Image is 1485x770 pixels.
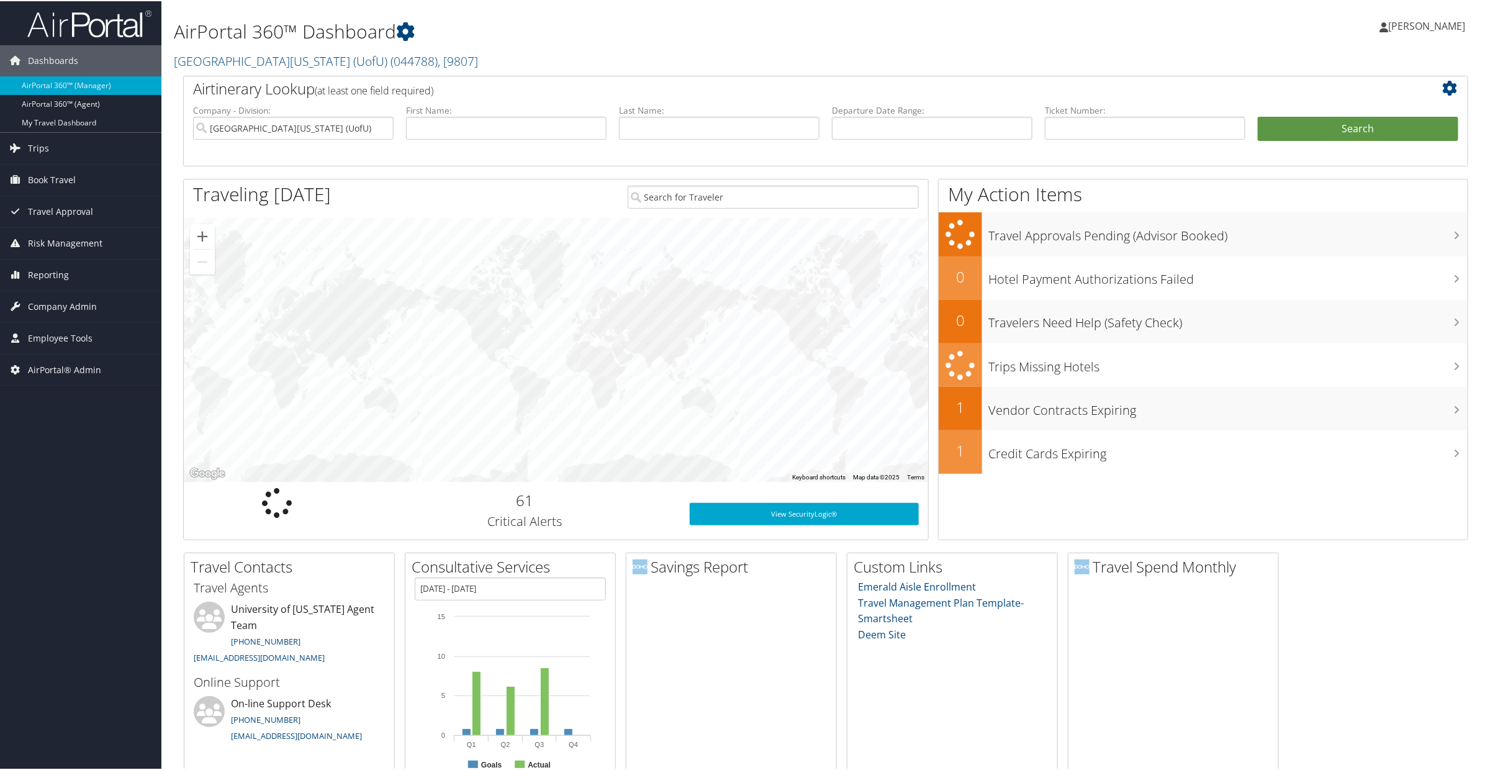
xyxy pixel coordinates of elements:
h1: Traveling [DATE] [193,180,331,206]
text: Q2 [501,740,510,747]
a: [GEOGRAPHIC_DATA][US_STATE] (UofU) [174,52,478,68]
text: Q1 [467,740,476,747]
h2: Travel Spend Monthly [1075,555,1278,576]
tspan: 15 [438,612,445,619]
h3: Travel Approvals Pending (Advisor Booked) [988,220,1468,243]
a: Travel Management Plan Template- Smartsheet [859,595,1024,625]
a: Terms (opens in new tab) [907,473,924,479]
a: [PHONE_NUMBER] [231,635,300,646]
span: Reporting [28,258,69,289]
a: Open this area in Google Maps (opens a new window) [187,464,228,481]
button: Keyboard shortcuts [792,472,846,481]
h2: Custom Links [854,555,1057,576]
h2: Consultative Services [412,555,615,576]
h3: Credit Cards Expiring [988,438,1468,461]
text: Actual [528,759,551,768]
a: Deem Site [859,627,906,640]
h2: 1 [939,396,982,417]
a: [EMAIL_ADDRESS][DOMAIN_NAME] [194,651,325,662]
label: Departure Date Range: [832,103,1032,115]
h2: Savings Report [633,555,836,576]
a: View SecurityLogic® [690,502,919,524]
h2: Airtinerary Lookup [193,77,1352,98]
span: Risk Management [28,227,102,258]
span: Company Admin [28,290,97,321]
img: airportal-logo.png [27,8,151,37]
a: Travel Approvals Pending (Advisor Booked) [939,211,1468,255]
h3: Travelers Need Help (Safety Check) [988,307,1468,330]
label: Company - Division: [193,103,394,115]
label: Last Name: [619,103,819,115]
button: Zoom in [190,223,215,248]
tspan: 0 [441,730,445,738]
img: domo-logo.png [1075,558,1090,573]
span: (at least one field required) [315,83,433,96]
a: 1Vendor Contracts Expiring [939,386,1468,429]
tspan: 5 [441,691,445,698]
h1: My Action Items [939,180,1468,206]
h3: Travel Agents [194,578,385,596]
tspan: 10 [438,651,445,659]
li: On-line Support Desk [187,695,391,746]
label: First Name: [406,103,607,115]
span: Book Travel [28,163,76,194]
h2: 1 [939,439,982,460]
h3: Online Support [194,673,385,690]
button: Search [1258,115,1458,140]
h2: 61 [379,489,671,510]
img: domo-logo.png [633,558,648,573]
text: Goals [481,759,502,768]
img: Google [187,464,228,481]
h2: Travel Contacts [191,555,394,576]
span: Employee Tools [28,322,93,353]
a: Emerald Aisle Enrollment [859,579,977,592]
a: [PERSON_NAME] [1379,6,1478,43]
h1: AirPortal 360™ Dashboard [174,17,1043,43]
a: 0Travelers Need Help (Safety Check) [939,299,1468,342]
input: Search for Traveler [628,184,919,207]
text: Q3 [535,740,544,747]
span: [PERSON_NAME] [1388,18,1465,32]
h3: Vendor Contracts Expiring [988,394,1468,418]
text: Q4 [569,740,578,747]
a: Trips Missing Hotels [939,342,1468,386]
span: Travel Approval [28,195,93,226]
label: Ticket Number: [1045,103,1245,115]
h2: 0 [939,265,982,286]
h2: 0 [939,309,982,330]
span: , [ 9807 ] [438,52,478,68]
a: [PHONE_NUMBER] [231,713,300,724]
span: AirPortal® Admin [28,353,101,384]
span: ( 044788 ) [390,52,438,68]
a: [EMAIL_ADDRESS][DOMAIN_NAME] [231,729,362,740]
h3: Critical Alerts [379,512,671,529]
a: 1Credit Cards Expiring [939,429,1468,473]
li: University of [US_STATE] Agent Team [187,600,391,667]
h3: Hotel Payment Authorizations Failed [988,263,1468,287]
span: Map data ©2025 [853,473,900,479]
span: Trips [28,132,49,163]
a: 0Hotel Payment Authorizations Failed [939,255,1468,299]
button: Zoom out [190,248,215,273]
h3: Trips Missing Hotels [988,351,1468,374]
span: Dashboards [28,44,78,75]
